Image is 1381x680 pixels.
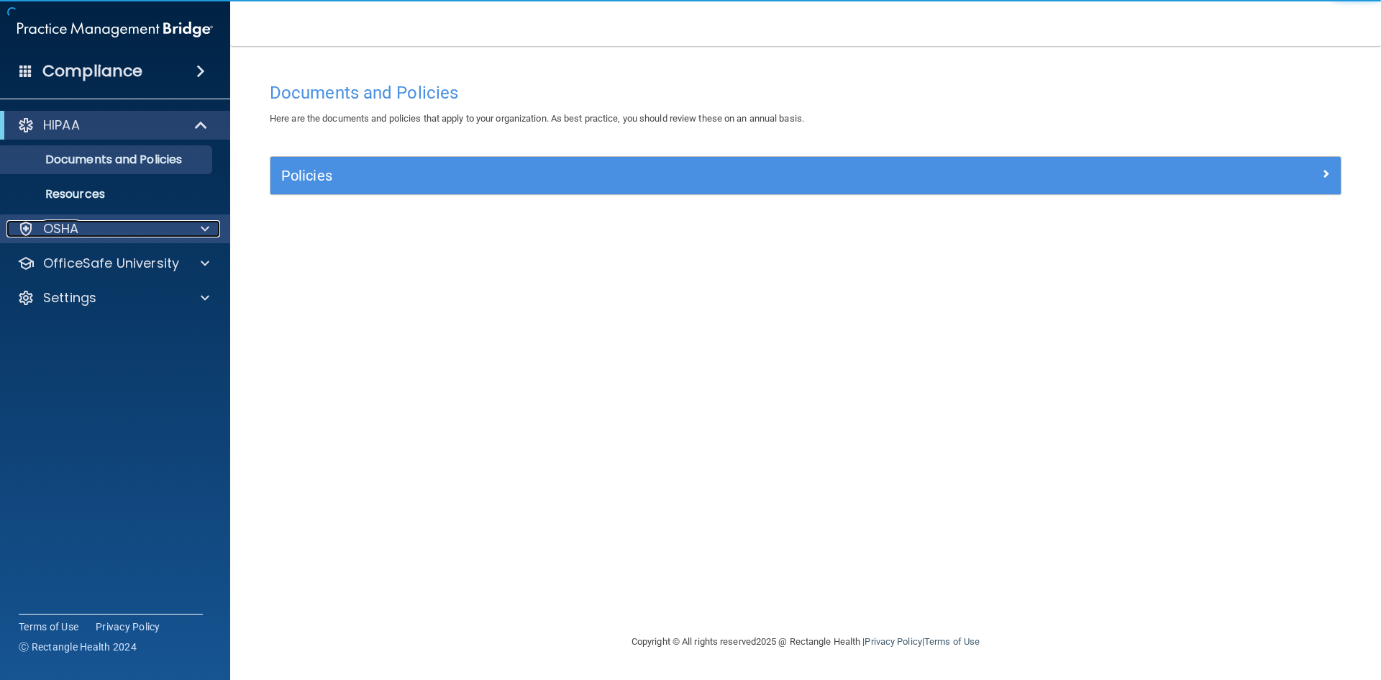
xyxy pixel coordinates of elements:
[865,636,921,647] a: Privacy Policy
[1132,578,1364,635] iframe: Drift Widget Chat Controller
[19,620,78,634] a: Terms of Use
[42,61,142,81] h4: Compliance
[17,117,209,134] a: HIPAA
[17,220,209,237] a: OSHA
[43,220,79,237] p: OSHA
[281,164,1330,187] a: Policies
[270,83,1341,102] h4: Documents and Policies
[43,117,80,134] p: HIPAA
[9,153,206,167] p: Documents and Policies
[19,640,137,654] span: Ⓒ Rectangle Health 2024
[543,619,1068,665] div: Copyright © All rights reserved 2025 @ Rectangle Health | |
[270,113,804,124] span: Here are the documents and policies that apply to your organization. As best practice, you should...
[17,289,209,307] a: Settings
[43,289,96,307] p: Settings
[43,255,179,272] p: OfficeSafe University
[9,187,206,201] p: Resources
[17,15,213,44] img: PMB logo
[96,620,160,634] a: Privacy Policy
[281,168,1062,183] h5: Policies
[924,636,980,647] a: Terms of Use
[17,255,209,272] a: OfficeSafe University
